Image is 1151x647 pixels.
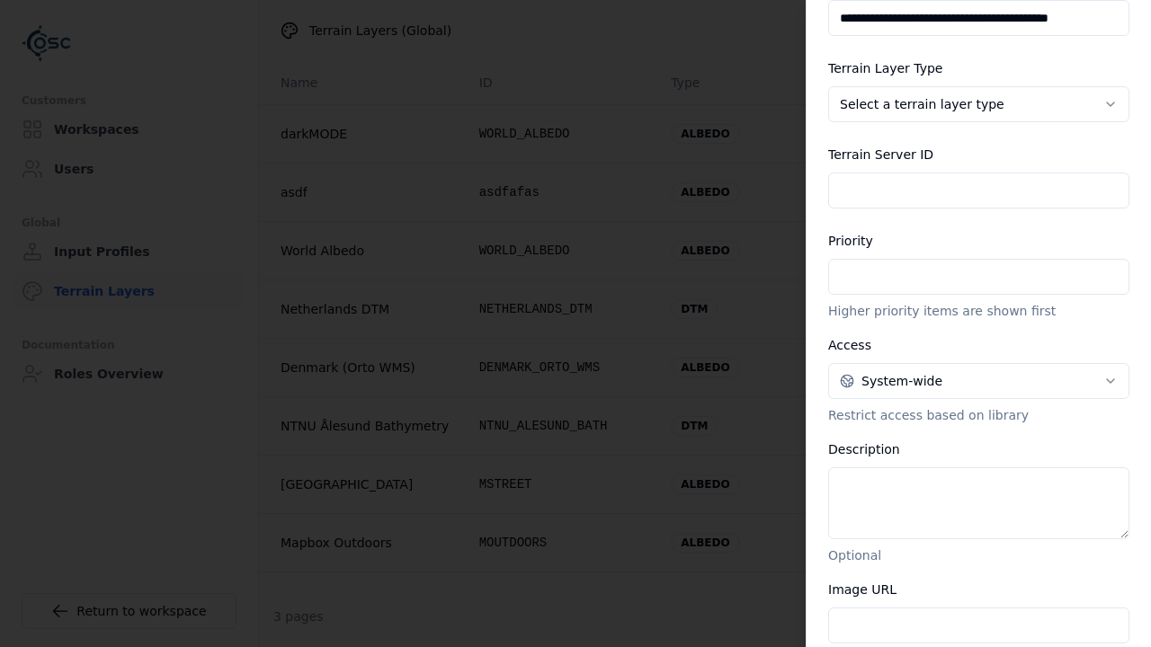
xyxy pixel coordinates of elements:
[828,147,933,162] label: Terrain Server ID
[828,61,942,75] label: Terrain Layer Type
[828,582,897,597] label: Image URL
[828,442,900,456] label: Description
[828,406,1129,424] p: Restrict access based on library
[828,302,1129,320] p: Higher priority items are shown first
[828,234,873,248] label: Priority
[828,338,871,352] label: Access
[828,546,1129,564] p: Optional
